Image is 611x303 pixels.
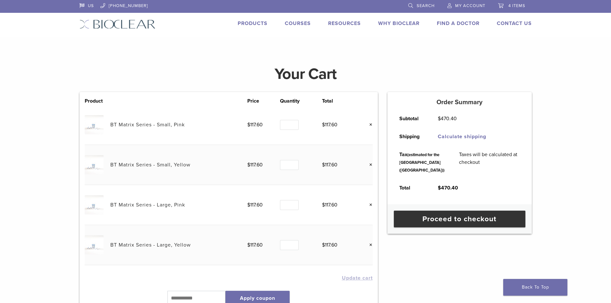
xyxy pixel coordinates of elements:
[392,179,431,197] th: Total
[247,162,263,168] bdi: 117.60
[322,122,325,128] span: $
[85,195,104,214] img: BT Matrix Series - Large, Pink
[238,20,267,27] a: Products
[80,20,156,29] img: Bioclear
[399,152,445,173] small: (estimated for the [GEOGRAPHIC_DATA] ([GEOGRAPHIC_DATA]))
[417,3,435,8] span: Search
[364,161,373,169] a: Remove this item
[247,202,250,208] span: $
[328,20,361,27] a: Resources
[392,110,431,128] th: Subtotal
[85,235,104,254] img: BT Matrix Series - Large, Yellow
[285,20,311,27] a: Courses
[497,20,532,27] a: Contact Us
[438,133,486,140] a: Calculate shipping
[503,279,567,296] a: Back To Top
[247,242,250,248] span: $
[247,162,250,168] span: $
[387,98,532,106] h5: Order Summary
[75,66,537,82] h1: Your Cart
[280,97,322,105] th: Quantity
[394,211,525,227] a: Proceed to checkout
[322,97,355,105] th: Total
[438,115,457,122] bdi: 470.40
[110,242,191,248] a: BT Matrix Series - Large, Yellow
[85,155,104,174] img: BT Matrix Series - Small, Yellow
[392,146,452,179] th: Tax
[85,97,110,105] th: Product
[110,122,185,128] a: BT Matrix Series - Small, Pink
[247,97,280,105] th: Price
[438,185,441,191] span: $
[322,162,337,168] bdi: 117.60
[322,162,325,168] span: $
[247,242,263,248] bdi: 117.60
[364,201,373,209] a: Remove this item
[322,202,325,208] span: $
[247,202,263,208] bdi: 117.60
[247,122,263,128] bdi: 117.60
[364,241,373,249] a: Remove this item
[322,242,337,248] bdi: 117.60
[247,122,250,128] span: $
[437,20,479,27] a: Find A Doctor
[322,242,325,248] span: $
[322,202,337,208] bdi: 117.60
[438,115,441,122] span: $
[110,202,185,208] a: BT Matrix Series - Large, Pink
[322,122,337,128] bdi: 117.60
[455,3,485,8] span: My Account
[364,121,373,129] a: Remove this item
[378,20,420,27] a: Why Bioclear
[392,128,431,146] th: Shipping
[342,275,373,281] button: Update cart
[452,146,527,179] td: Taxes will be calculated at checkout
[85,115,104,134] img: BT Matrix Series - Small, Pink
[438,185,458,191] bdi: 470.40
[508,3,525,8] span: 4 items
[110,162,191,168] a: BT Matrix Series - Small, Yellow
